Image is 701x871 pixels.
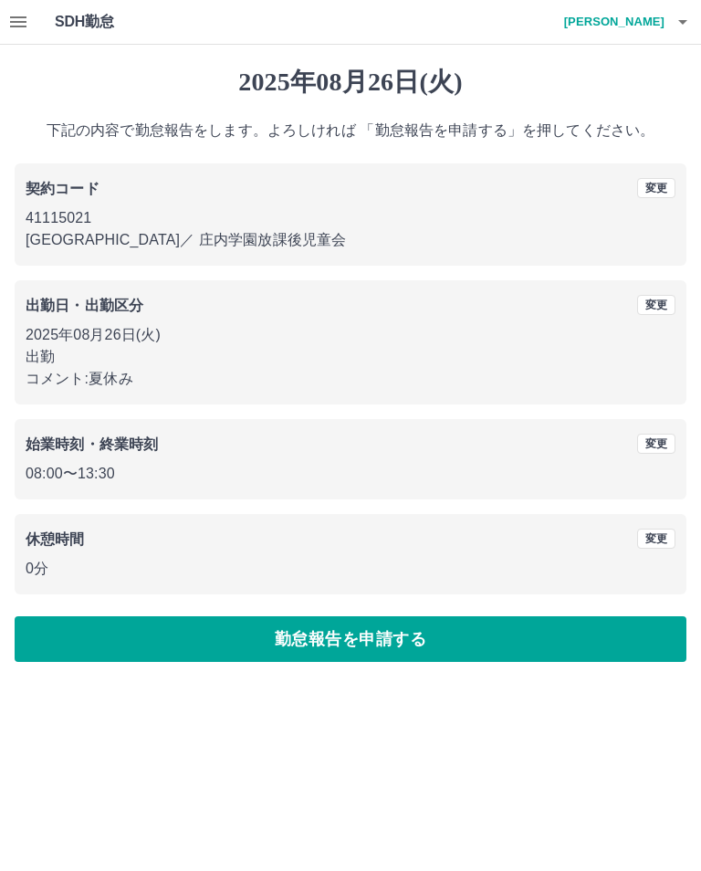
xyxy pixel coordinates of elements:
button: 変更 [637,529,675,549]
b: 始業時刻・終業時刻 [26,436,158,452]
b: 出勤日・出勤区分 [26,298,143,313]
p: 出勤 [26,346,675,368]
p: [GEOGRAPHIC_DATA] ／ 庄内学園放課後児童会 [26,229,675,251]
p: 08:00 〜 13:30 [26,463,675,485]
h1: 2025年08月26日(火) [15,67,686,98]
b: 休憩時間 [26,531,85,547]
p: 41115021 [26,207,675,229]
p: 2025年08月26日(火) [26,324,675,346]
p: 0分 [26,558,675,580]
p: 下記の内容で勤怠報告をします。よろしければ 「勤怠報告を申請する」を押してください。 [15,120,686,142]
button: 変更 [637,295,675,315]
button: 変更 [637,434,675,454]
button: 勤怠報告を申請する [15,616,686,662]
p: コメント: 夏休み [26,368,675,390]
button: 変更 [637,178,675,198]
b: 契約コード [26,181,99,196]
